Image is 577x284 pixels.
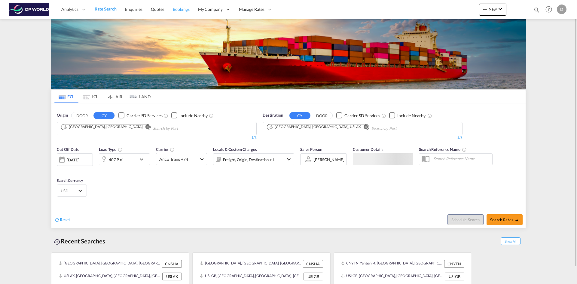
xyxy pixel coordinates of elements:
span: Enquiries [125,7,142,12]
span: Search Reference Name [419,147,467,152]
div: CNSHA, Shanghai, China, Greater China & Far East Asia, Asia Pacific [200,260,301,268]
div: Include Nearby [397,113,426,119]
span: Carrier [156,147,175,152]
div: D [557,5,566,14]
button: Search Ratesicon-arrow-right [487,214,523,225]
button: Note: By default Schedule search will only considerorigin ports, destination ports and cut off da... [447,214,484,225]
md-icon: Unchecked: Ignores neighbouring ports when fetching rates.Checked : Includes neighbouring ports w... [427,113,432,118]
button: CY [289,112,310,119]
div: USLGB, Long Beach, CA, United States, North America, Americas [200,273,302,280]
md-checkbox: Checkbox No Ink [118,112,162,119]
span: Destination [263,112,283,118]
span: Locals & Custom Charges [213,147,257,152]
div: USLGB, Long Beach, CA, United States, North America, Americas [341,273,443,280]
div: Carrier SD Services [127,113,162,119]
input: Chips input. [371,124,429,133]
md-checkbox: Checkbox No Ink [389,112,426,119]
md-tab-item: AIR [102,90,127,103]
div: OriginDOOR CY Checkbox No InkUnchecked: Search for CY (Container Yard) services for all selected ... [51,103,526,228]
span: Load Type [99,147,123,152]
md-icon: icon-chevron-down [285,156,292,163]
md-icon: icon-arrow-right [515,218,519,222]
md-chips-wrap: Chips container. Use arrow keys to select chips. [60,122,212,133]
div: [DATE] [67,157,79,163]
md-icon: icon-plus 400-fg [481,5,489,13]
md-icon: icon-chevron-down [497,5,504,13]
button: Remove [360,124,369,130]
div: Carrier SD Services [344,113,380,119]
button: Remove [141,124,150,130]
div: CNYTN [444,260,464,268]
span: Manage Rates [239,6,264,12]
button: CY [93,112,114,119]
md-icon: Unchecked: Search for CY (Container Yard) services for all selected carriers.Checked : Search for... [381,113,386,118]
md-icon: Unchecked: Ignores neighbouring ports when fetching rates.Checked : Includes neighbouring ports w... [209,113,214,118]
img: LCL+%26+FCL+BACKGROUND.png [51,19,526,89]
div: USLAX, Los Angeles, CA, United States, North America, Americas [59,273,161,280]
div: CNYTN, Yantian Pt, China, Greater China & Far East Asia, Asia Pacific [341,260,443,268]
md-icon: icon-airplane [107,93,114,98]
div: CNSHA [303,260,323,268]
md-chips-wrap: Chips container. Use arrow keys to select chips. [266,122,431,133]
span: New [481,7,504,11]
span: Show All [501,237,521,245]
span: Sales Person [300,147,322,152]
md-pagination-wrapper: Use the left and right arrow keys to navigate between tabs [54,90,151,103]
div: 1/3 [263,135,463,140]
span: Bookings [173,7,190,12]
div: Help [544,4,557,15]
span: Analytics [61,6,78,12]
span: Search Rates [490,217,519,222]
md-icon: icon-information-outline [118,147,123,152]
div: [PERSON_NAME] [314,157,344,162]
div: USLGB [304,273,323,280]
md-tab-item: FCL [54,90,78,103]
div: [DATE] [57,153,93,166]
div: CNSHA [162,260,182,268]
md-icon: Unchecked: Search for CY (Container Yard) services for all selected carriers.Checked : Search for... [163,113,168,118]
div: 40GP x1icon-chevron-down [99,153,150,165]
div: Los Angeles, CA, USLAX [269,124,361,130]
span: Customer Details [353,147,383,152]
div: USLAX [162,273,182,280]
md-tab-item: LCL [78,90,102,103]
div: Press delete to remove this chip. [269,124,362,130]
span: Rate Search [95,6,117,11]
md-icon: Your search will be saved by the below given name [462,147,467,152]
input: Chips input. [153,124,210,133]
div: 1/3 [57,135,257,140]
span: Origin [57,112,68,118]
md-icon: icon-backup-restore [53,238,61,246]
md-checkbox: Checkbox No Ink [171,112,208,119]
img: c08ca190194411f088ed0f3ba295208c.png [9,3,50,16]
div: Include Nearby [179,113,208,119]
div: Shanghai, CNSHA [63,124,142,130]
md-select: Select Currency: $ USDUnited States Dollar [60,186,84,195]
button: DOOR [72,112,93,119]
md-icon: icon-magnify [533,7,540,13]
span: Help [544,4,554,14]
div: Press delete to remove this chip. [63,124,144,130]
span: Reset [60,217,70,222]
span: Cut Off Date [57,147,79,152]
md-datepicker: Select [57,165,61,173]
md-icon: icon-refresh [54,217,60,223]
md-select: Sales Person: Daniel Acher [313,155,345,164]
span: USD [61,188,78,194]
md-icon: icon-chevron-down [138,156,148,163]
span: My Company [198,6,223,12]
md-checkbox: Checkbox No Ink [336,112,380,119]
span: Anco Trans +74 [159,156,198,162]
div: Recent Searches [51,234,108,248]
button: icon-plus 400-fgNewicon-chevron-down [479,4,506,16]
md-tab-item: LAND [127,90,151,103]
div: Freight Origin Destination Factory Stuffingicon-chevron-down [213,153,294,165]
span: Search Currency [57,178,83,183]
div: icon-refreshReset [54,217,70,223]
div: 40GP x1 [109,155,124,164]
input: Search Reference Name [430,154,492,163]
button: DOOR [311,112,332,119]
span: Quotes [151,7,164,12]
div: CNSHA, Shanghai, China, Greater China & Far East Asia, Asia Pacific [59,260,160,268]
